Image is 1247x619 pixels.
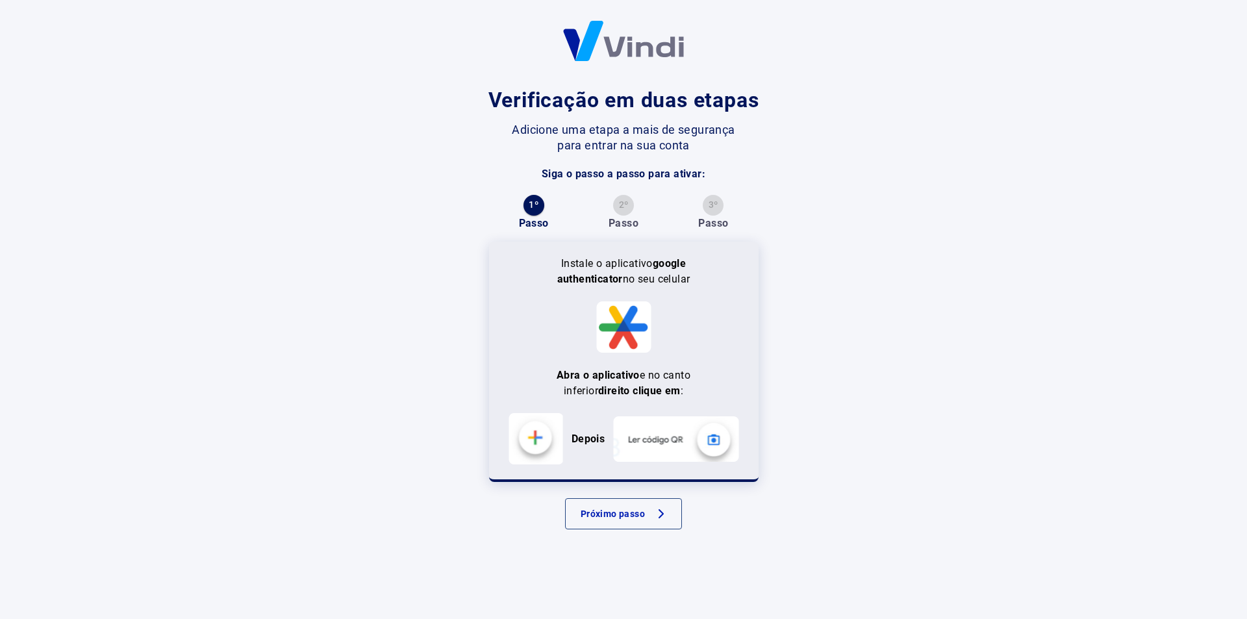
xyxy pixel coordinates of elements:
p: e no canto inferior : [526,368,721,399]
b: direito clique em [598,385,681,397]
b: Depois [572,433,605,445]
img: Primeira etapa [509,413,564,464]
p: Instale o aplicativo no seu celular [555,256,692,287]
button: Próximo passo [565,498,682,529]
img: Logo Google Authenticator [596,301,651,353]
img: Segunda etapa [613,416,739,462]
img: Logo [563,21,684,61]
b: Abra o aplicativo [557,369,640,381]
p: Adicione uma etapa a mais de segurança para entrar na sua conta [512,122,736,153]
p: Passo [609,216,638,231]
button: 1º [523,195,544,216]
p: Passo [698,216,728,231]
p: Siga o passo a passo para ativar: [542,166,705,182]
p: Passo [519,216,549,231]
h1: Verificação em duas etapas [488,84,759,116]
